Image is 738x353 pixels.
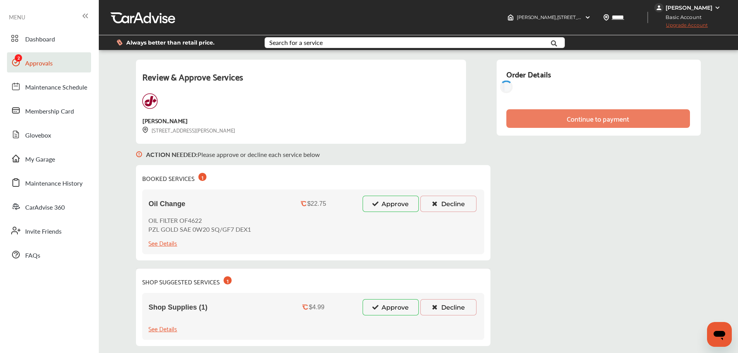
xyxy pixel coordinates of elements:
a: Maintenance History [7,172,91,193]
img: logo-jiffylube.png [142,93,158,109]
button: Approve [363,196,419,212]
img: header-down-arrow.9dd2ce7d.svg [585,14,591,21]
div: $22.75 [307,200,326,207]
div: See Details [148,323,177,334]
span: Dashboard [25,34,55,45]
div: Search for a service [269,40,323,46]
p: Please approve or decline each service below [146,150,320,159]
img: jVpblrzwTbfkPYzPPzSLxeg0AAAAASUVORK5CYII= [654,3,664,12]
a: FAQs [7,245,91,265]
img: header-divider.bc55588e.svg [647,12,648,23]
span: Basic Account [655,13,707,21]
a: Dashboard [7,28,91,48]
span: CarAdvise 360 [25,203,65,213]
div: $4.99 [309,304,324,311]
a: CarAdvise 360 [7,196,91,217]
div: Continue to payment [567,115,629,122]
a: Membership Card [7,100,91,121]
img: WGsFRI8htEPBVLJbROoPRyZpYNWhNONpIPPETTm6eUC0GeLEiAAAAAElFTkSuQmCC [714,5,721,11]
button: Decline [420,299,477,315]
a: My Garage [7,148,91,169]
span: My Garage [25,155,55,165]
a: Maintenance Schedule [7,76,91,96]
a: Invite Friends [7,220,91,241]
span: Maintenance Schedule [25,83,87,93]
img: svg+xml;base64,PHN2ZyB3aWR0aD0iMTYiIGhlaWdodD0iMTciIHZpZXdCb3g9IjAgMCAxNiAxNyIgZmlsbD0ibm9uZSIgeG... [136,144,142,165]
span: [PERSON_NAME] , [STREET_ADDRESS][PERSON_NAME] Mesa , AZ 85205 [517,14,676,20]
div: Review & Approve Services [142,69,459,93]
div: [STREET_ADDRESS][PERSON_NAME] [142,126,235,134]
span: Upgrade Account [654,22,708,32]
div: 1 [198,173,206,181]
span: Maintenance History [25,179,83,189]
div: Order Details [506,67,551,81]
img: header-home-logo.8d720a4f.svg [507,14,514,21]
b: ACTION NEEDED : [146,150,198,159]
span: Oil Change [148,200,185,208]
button: Approve [363,299,419,315]
span: FAQs [25,251,40,261]
a: Approvals [7,52,91,72]
a: Glovebox [7,124,91,145]
div: See Details [148,238,177,248]
span: Invite Friends [25,227,62,237]
img: svg+xml;base64,PHN2ZyB3aWR0aD0iMTYiIGhlaWdodD0iMTciIHZpZXdCb3g9IjAgMCAxNiAxNyIgZmlsbD0ibm9uZSIgeG... [142,127,148,133]
button: Decline [420,196,477,212]
div: SHOP SUGGESTED SERVICES [142,275,232,287]
span: Approvals [25,59,53,69]
span: Always better than retail price. [126,40,215,45]
p: PZL GOLD SAE 0W20 SQ/GF7 DEX1 [148,225,251,234]
span: Membership Card [25,107,74,117]
span: Shop Supplies (1) [148,303,207,312]
div: BOOKED SERVICES [142,171,206,183]
iframe: Button to launch messaging window [707,322,732,347]
p: OIL FILTER OF4622 [148,216,251,225]
div: [PERSON_NAME] [142,115,188,126]
span: MENU [9,14,25,20]
div: 1 [224,276,232,284]
img: dollor_label_vector.a70140d1.svg [117,39,122,46]
div: [PERSON_NAME] [666,4,712,11]
img: location_vector.a44bc228.svg [603,14,609,21]
span: Glovebox [25,131,51,141]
